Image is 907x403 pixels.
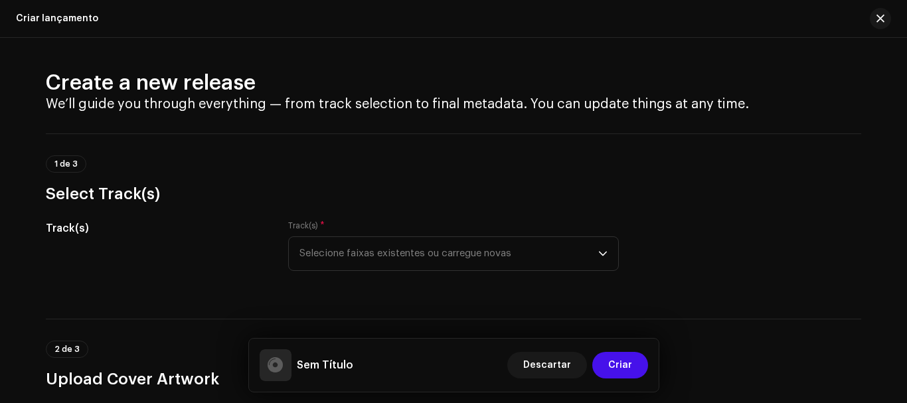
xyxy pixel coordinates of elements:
div: dropdown trigger [598,237,608,270]
h3: Select Track(s) [46,183,861,204]
span: Descartar [523,352,571,378]
span: Selecione faixas existentes ou carregue novas [299,237,598,270]
label: Track(s) [288,220,325,231]
h4: We’ll guide you through everything — from track selection to final metadata. You can update thing... [46,96,861,112]
span: Criar [608,352,632,378]
button: Criar [592,352,648,378]
h5: Track(s) [46,220,267,236]
h5: Sem Título [297,357,353,373]
h2: Create a new release [46,70,861,96]
button: Descartar [507,352,587,378]
h3: Upload Cover Artwork [46,368,861,390]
